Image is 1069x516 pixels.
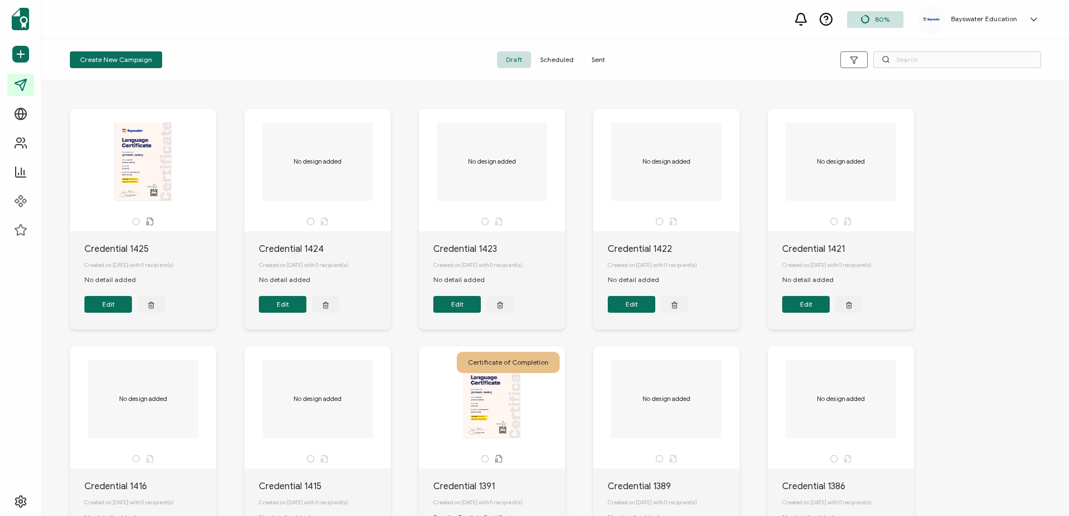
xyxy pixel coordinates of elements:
button: Edit [433,296,481,313]
span: Scheduled [531,51,583,68]
img: e421b917-46e4-4ebc-81ec-125abdc7015c.png [923,17,940,21]
div: Credential 1423 [433,242,565,256]
button: Edit [782,296,830,313]
div: Credential 1421 [782,242,914,256]
div: Created on [DATE] with 0 recipient(s) [259,256,391,275]
div: Credential 1389 [608,480,740,493]
button: Edit [259,296,306,313]
div: No detail added [259,275,321,285]
div: Created on [DATE] with 0 recipient(s) [608,493,740,512]
span: Create New Campaign [80,56,152,63]
div: Created on [DATE] with 0 recipient(s) [433,493,565,512]
div: Credential 1422 [608,242,740,256]
div: Created on [DATE] with 0 recipient(s) [608,256,740,275]
div: Credential 1424 [259,242,391,256]
input: Search [873,51,1041,68]
div: Created on [DATE] with 0 recipient(s) [84,493,216,512]
img: sertifier-logomark-colored.svg [12,8,29,30]
span: Draft [497,51,531,68]
div: Certificate of Completion [457,352,560,373]
span: 80% [875,15,890,23]
div: Created on [DATE] with 0 recipient(s) [782,493,914,512]
h5: Bayswater Education [951,15,1017,23]
div: Created on [DATE] with 0 recipient(s) [259,493,391,512]
div: Credential 1386 [782,480,914,493]
div: No detail added [84,275,147,285]
div: Credential 1415 [259,480,391,493]
div: No detail added [608,275,670,285]
button: Edit [608,296,655,313]
div: No detail added [782,275,845,285]
div: No detail added [433,275,496,285]
div: Created on [DATE] with 0 recipient(s) [782,256,914,275]
div: Credential 1416 [84,480,216,493]
div: Credential 1391 [433,480,565,493]
div: Created on [DATE] with 0 recipient(s) [433,256,565,275]
button: Edit [84,296,132,313]
button: Create New Campaign [70,51,162,68]
span: Sent [583,51,614,68]
div: Credential 1425 [84,242,216,256]
div: Created on [DATE] with 0 recipient(s) [84,256,216,275]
